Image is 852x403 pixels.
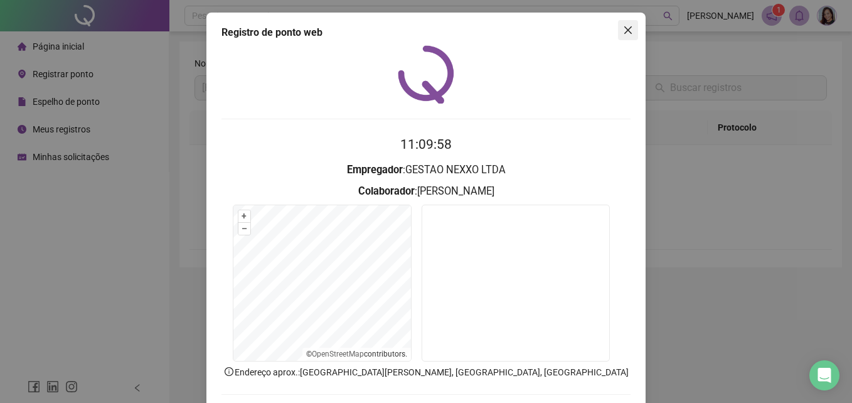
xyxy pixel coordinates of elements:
[238,223,250,235] button: –
[809,360,839,390] div: Open Intercom Messenger
[358,185,415,197] strong: Colaborador
[400,137,452,152] time: 11:09:58
[347,164,403,176] strong: Empregador
[306,350,407,358] li: © contributors.
[221,365,631,379] p: Endereço aprox. : [GEOGRAPHIC_DATA][PERSON_NAME], [GEOGRAPHIC_DATA], [GEOGRAPHIC_DATA]
[618,20,638,40] button: Close
[221,25,631,40] div: Registro de ponto web
[221,162,631,178] h3: : GESTAO NEXXO LTDA
[312,350,364,358] a: OpenStreetMap
[398,45,454,104] img: QRPoint
[623,25,633,35] span: close
[223,366,235,377] span: info-circle
[238,210,250,222] button: +
[221,183,631,200] h3: : [PERSON_NAME]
